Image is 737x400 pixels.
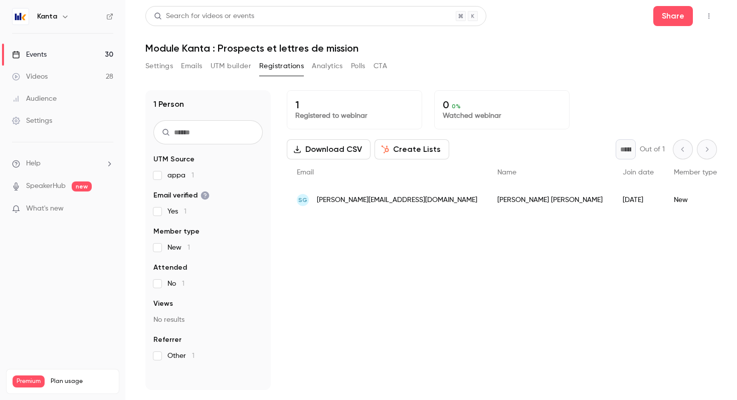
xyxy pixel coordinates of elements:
button: Download CSV [287,139,371,159]
p: 1 [295,99,414,111]
p: Out of 1 [640,144,665,154]
span: Email verified [153,190,210,201]
span: 1 [184,208,187,215]
span: 1 [192,172,194,179]
a: SpeakerHub [26,181,66,191]
div: New [664,186,727,214]
h6: Kanta [37,12,57,22]
div: Events [12,50,47,60]
button: Registrations [259,58,304,74]
span: Email [297,169,314,176]
span: Plan usage [51,377,113,385]
div: Videos [12,72,48,82]
span: Member type [153,227,200,237]
div: Audience [12,94,57,104]
button: Analytics [312,58,343,74]
span: Join date [623,169,654,176]
button: Settings [145,58,173,74]
img: Kanta [13,9,29,25]
span: Member type [674,169,717,176]
p: Registered to webinar [295,111,414,121]
button: Create Lists [375,139,449,159]
span: Attended [153,263,187,273]
p: Watched webinar [443,111,561,121]
div: Search for videos or events [154,11,254,22]
div: Settings [12,116,52,126]
span: Help [26,158,41,169]
span: Views [153,299,173,309]
button: UTM builder [211,58,251,74]
section: facet-groups [153,154,263,361]
span: What's new [26,204,64,214]
li: help-dropdown-opener [12,158,113,169]
p: No results [153,315,263,325]
span: Referrer [153,335,181,345]
span: No [167,279,185,289]
span: 0 % [452,103,461,110]
span: 1 [192,352,195,359]
button: Share [653,6,693,26]
span: SG [298,195,307,205]
button: Polls [351,58,365,74]
span: 1 [188,244,190,251]
button: CTA [374,58,387,74]
span: Yes [167,207,187,217]
div: [DATE] [613,186,664,214]
h1: Module Kanta : Prospects et lettres de mission [145,42,717,54]
p: 0 [443,99,561,111]
div: [PERSON_NAME] [PERSON_NAME] [487,186,613,214]
span: 1 [182,280,185,287]
span: Premium [13,375,45,387]
span: UTM Source [153,154,195,164]
h1: 1 Person [153,98,184,110]
span: [PERSON_NAME][EMAIL_ADDRESS][DOMAIN_NAME] [317,195,477,206]
span: Other [167,351,195,361]
span: New [167,243,190,253]
span: new [72,181,92,191]
button: Emails [181,58,202,74]
span: Name [497,169,516,176]
span: appa [167,170,194,180]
